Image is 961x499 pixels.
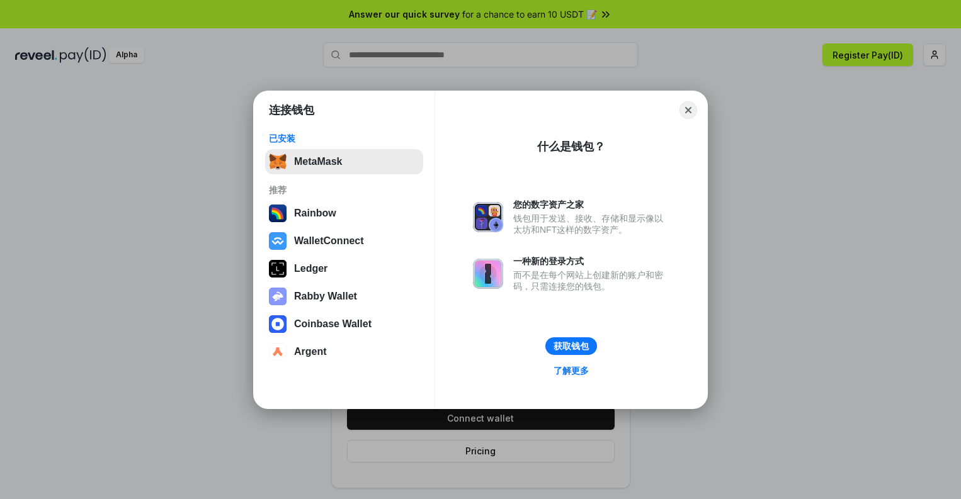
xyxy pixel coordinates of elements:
button: Rainbow [265,201,423,226]
img: svg+xml,%3Csvg%20xmlns%3D%22http%3A%2F%2Fwww.w3.org%2F2000%2Fsvg%22%20fill%3D%22none%22%20viewBox... [269,288,287,305]
div: 一种新的登录方式 [513,255,669,267]
a: 了解更多 [546,362,596,379]
div: 已安装 [269,133,419,144]
div: Ledger [294,263,327,274]
button: WalletConnect [265,228,423,254]
img: svg+xml,%3Csvg%20xmlns%3D%22http%3A%2F%2Fwww.w3.org%2F2000%2Fsvg%22%20fill%3D%22none%22%20viewBox... [473,202,503,232]
button: Close [680,101,697,119]
button: Argent [265,339,423,364]
div: 推荐 [269,184,419,196]
button: Ledger [265,256,423,281]
div: Rabby Wallet [294,291,357,302]
img: svg+xml,%3Csvg%20fill%3D%22none%22%20height%3D%2233%22%20viewBox%3D%220%200%2035%2033%22%20width%... [269,153,287,171]
div: 了解更多 [554,365,589,376]
button: Coinbase Wallet [265,311,423,337]
button: 获取钱包 [545,337,597,355]
img: svg+xml,%3Csvg%20width%3D%22120%22%20height%3D%22120%22%20viewBox%3D%220%200%20120%20120%22%20fil... [269,205,287,222]
h1: 连接钱包 [269,103,314,118]
button: Rabby Wallet [265,284,423,309]
div: 钱包用于发送、接收、存储和显示像以太坊和NFT这样的数字资产。 [513,213,669,235]
div: MetaMask [294,156,342,167]
div: 获取钱包 [554,340,589,352]
div: Argent [294,346,327,357]
img: svg+xml,%3Csvg%20xmlns%3D%22http%3A%2F%2Fwww.w3.org%2F2000%2Fsvg%22%20fill%3D%22none%22%20viewBox... [473,259,503,289]
div: 什么是钱包？ [537,139,605,154]
div: Rainbow [294,208,336,219]
div: 您的数字资产之家 [513,199,669,210]
button: MetaMask [265,149,423,174]
img: svg+xml,%3Csvg%20width%3D%2228%22%20height%3D%2228%22%20viewBox%3D%220%200%2028%2028%22%20fill%3D... [269,343,287,361]
img: svg+xml,%3Csvg%20width%3D%2228%22%20height%3D%2228%22%20viewBox%3D%220%200%2028%2028%22%20fill%3D... [269,315,287,333]
img: svg+xml,%3Csvg%20width%3D%2228%22%20height%3D%2228%22%20viewBox%3D%220%200%2028%2028%22%20fill%3D... [269,232,287,250]
div: WalletConnect [294,235,364,247]
div: 而不是在每个网站上创建新的账户和密码，只需连接您的钱包。 [513,269,669,292]
div: Coinbase Wallet [294,318,372,330]
img: svg+xml,%3Csvg%20xmlns%3D%22http%3A%2F%2Fwww.w3.org%2F2000%2Fsvg%22%20width%3D%2228%22%20height%3... [269,260,287,278]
